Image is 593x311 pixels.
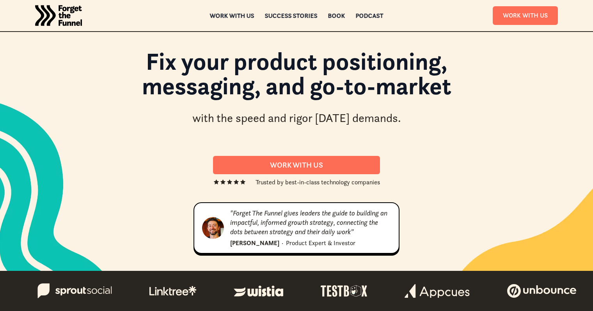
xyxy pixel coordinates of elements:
[222,161,371,170] div: Work With us
[230,209,391,237] div: "Forget The Funnel gives leaders the guide to building an impactful, informed growth strategy, co...
[213,156,380,174] a: Work With us
[265,13,318,18] a: Success Stories
[256,177,380,187] div: Trusted by best-in-class technology companies
[356,13,383,18] a: Podcast
[282,238,283,247] div: ·
[230,238,279,247] div: [PERSON_NAME]
[210,13,254,18] a: Work with us
[328,13,345,18] a: Book
[86,49,507,106] h1: Fix your product positioning, messaging, and go-to-market
[286,238,355,247] div: Product Expert & Investor
[493,6,558,25] a: Work With Us
[192,110,401,126] div: with the speed and rigor [DATE] demands.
